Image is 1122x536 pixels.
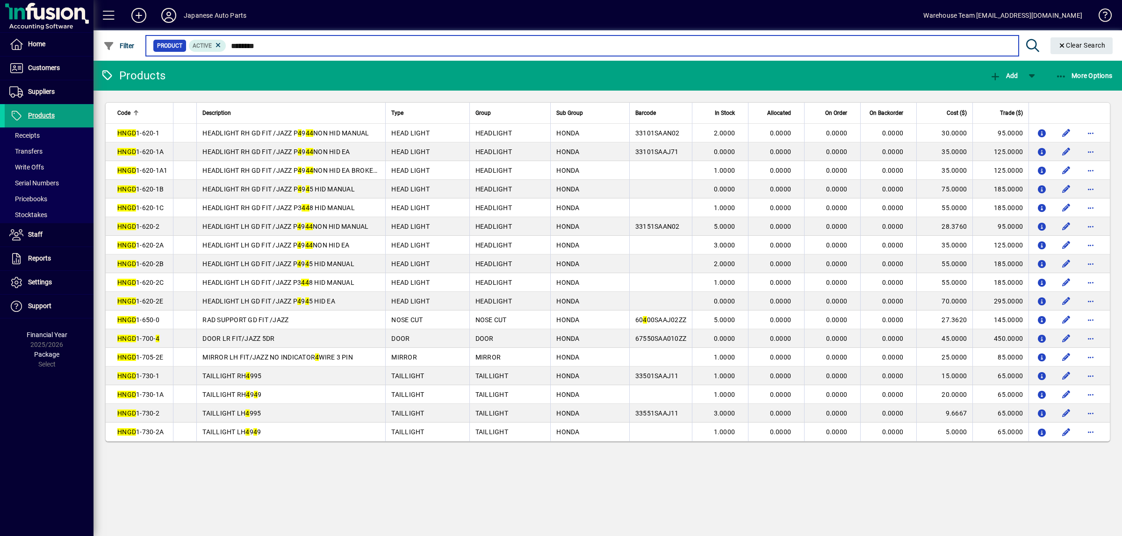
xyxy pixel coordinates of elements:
[202,297,335,305] span: HEADLIGHT LH GD FIT /JAZZ P 9 5 HID EA
[475,260,512,268] span: HEADLIGHT
[1083,126,1098,141] button: More options
[556,372,579,380] span: HONDA
[882,223,904,230] span: 0.0000
[825,108,847,118] span: On Order
[882,148,904,155] span: 0.0000
[635,335,686,342] span: 67550SAA010ZZ
[202,223,368,230] span: HEADLIGHT LH GD FIT /JAZZ P 9 NON HID MANUAL
[103,42,135,49] span: Filter
[916,254,972,273] td: 55.0000
[27,331,67,339] span: Financial Year
[987,67,1020,84] button: Add
[297,223,301,230] em: 4
[1083,424,1098,439] button: More options
[475,223,512,230] span: HEADLIGHT
[770,260,791,268] span: 0.0000
[117,335,159,342] span: 1-700-
[1059,368,1074,383] button: Edit
[391,260,430,268] span: HEAD LIGHT
[770,185,791,193] span: 0.0000
[475,129,512,137] span: HEADLIGHT
[714,185,735,193] span: 0.0000
[826,260,848,268] span: 0.0000
[202,335,274,342] span: DOOR LR FIT/JAZZ 5DR
[972,217,1028,236] td: 95.0000
[117,279,136,286] em: HNGD
[117,204,164,212] span: 1-620-1C
[117,204,136,212] em: HNGD
[117,223,159,230] span: 1-620-2
[202,108,380,118] div: Description
[117,167,136,174] em: HNGD
[309,167,313,174] em: 4
[117,279,164,286] span: 1-620-2C
[810,108,856,118] div: On Order
[1059,182,1074,197] button: Edit
[916,161,972,180] td: 35.0000
[714,316,735,324] span: 5.0000
[117,372,136,380] em: HNGD
[826,129,848,137] span: 0.0000
[1083,368,1098,383] button: More options
[475,204,512,212] span: HEADLIGHT
[117,185,164,193] span: 1-620-1B
[1059,406,1074,421] button: Edit
[475,108,545,118] div: Group
[826,297,848,305] span: 0.0000
[184,8,246,23] div: Japanese Auto Parts
[117,335,136,342] em: HNGD
[475,241,512,249] span: HEADLIGHT
[1083,256,1098,271] button: More options
[117,260,136,268] em: HNGD
[1083,163,1098,178] button: More options
[297,297,301,305] em: 4
[298,148,302,155] em: 4
[1083,275,1098,290] button: More options
[306,129,309,137] em: 4
[305,260,309,268] em: 4
[298,129,302,137] em: 4
[715,108,735,118] span: In Stock
[28,254,51,262] span: Reports
[28,40,45,48] span: Home
[5,80,93,104] a: Suppliers
[117,372,159,380] span: 1-730-1
[297,241,301,249] em: 4
[298,167,302,174] em: 4
[635,223,680,230] span: 33151SAAN02
[193,42,212,49] span: Active
[306,167,309,174] em: 4
[101,37,137,54] button: Filter
[475,297,512,305] span: HEADLIGHT
[972,348,1028,367] td: 85.0000
[391,148,430,155] span: HEAD LIGHT
[916,310,972,329] td: 27.3620
[101,68,165,83] div: Products
[1083,387,1098,402] button: More options
[556,185,579,193] span: HONDA
[1059,144,1074,159] button: Edit
[117,108,167,118] div: Code
[297,260,301,268] em: 4
[770,129,791,137] span: 0.0000
[916,142,972,161] td: 35.0000
[643,316,647,324] em: 4
[770,167,791,174] span: 0.0000
[1059,294,1074,309] button: Edit
[556,108,583,118] span: Sub Group
[556,260,579,268] span: HONDA
[882,129,904,137] span: 0.0000
[5,33,93,56] a: Home
[882,260,904,268] span: 0.0000
[1059,312,1074,327] button: Edit
[556,279,579,286] span: HONDA
[475,353,501,361] span: MIRROR
[117,108,130,118] span: Code
[5,191,93,207] a: Pricebooks
[770,148,791,155] span: 0.0000
[1059,331,1074,346] button: Edit
[635,108,656,118] span: Barcode
[391,129,430,137] span: HEAD LIGHT
[1053,67,1115,84] button: More Options
[556,129,579,137] span: HONDA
